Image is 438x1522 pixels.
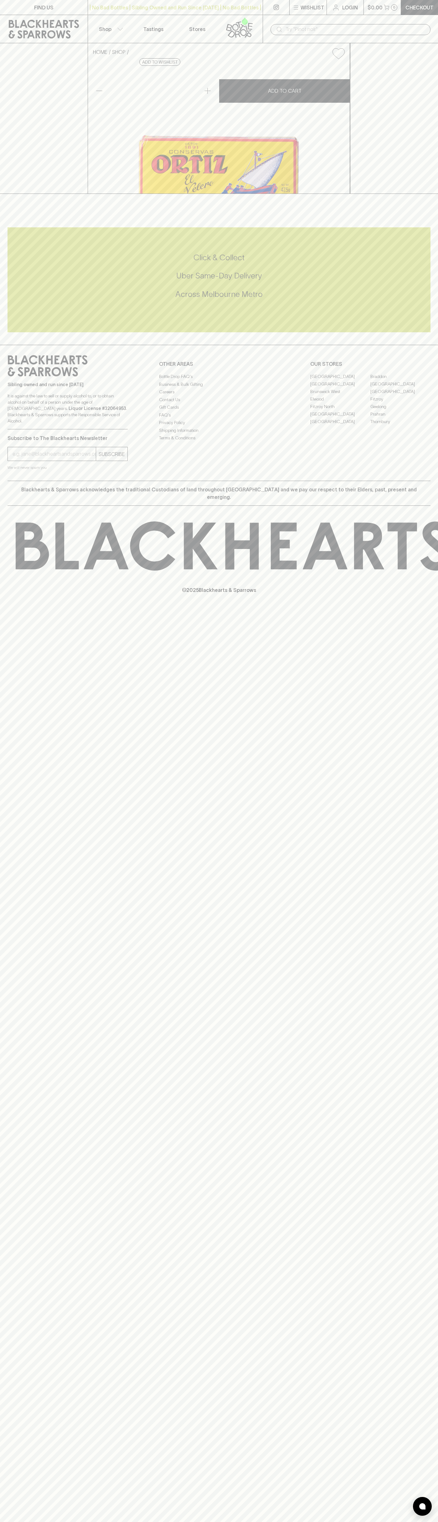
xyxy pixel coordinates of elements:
[310,388,370,395] a: Brunswick West
[175,15,219,43] a: Stores
[69,406,126,411] strong: Liquor License #32064953
[159,380,279,388] a: Business & Bulk Gifting
[34,4,54,11] p: FIND US
[370,418,430,425] a: Thornbury
[8,434,128,442] p: Subscribe to The Blackhearts Newsletter
[131,15,175,43] a: Tastings
[330,46,347,62] button: Add to wishlist
[112,49,126,55] a: SHOP
[93,49,107,55] a: HOME
[310,403,370,410] a: Fitzroy North
[159,360,279,368] p: OTHER AREAS
[88,15,132,43] button: Shop
[310,395,370,403] a: Elwood
[159,419,279,427] a: Privacy Policy
[370,395,430,403] a: Fitzroy
[419,1503,425,1509] img: bubble-icon
[159,434,279,442] a: Terms & Conditions
[286,24,425,34] input: Try "Pinot noir"
[310,380,370,388] a: [GEOGRAPHIC_DATA]
[12,486,426,501] p: Blackhearts & Sparrows acknowledges the traditional Custodians of land throughout [GEOGRAPHIC_DAT...
[8,252,430,263] h5: Click & Collect
[159,411,279,419] a: FAQ's
[219,79,350,103] button: ADD TO CART
[13,449,96,459] input: e.g. jane@blackheartsandsparrows.com.au
[8,289,430,299] h5: Across Melbourne Metro
[370,388,430,395] a: [GEOGRAPHIC_DATA]
[96,447,127,461] button: SUBSCRIBE
[8,464,128,471] p: We will never spam you
[370,380,430,388] a: [GEOGRAPHIC_DATA]
[8,381,128,388] p: Sibling owned and run since [DATE]
[159,427,279,434] a: Shipping Information
[370,373,430,380] a: Braddon
[88,64,350,194] img: 43825.png
[159,396,279,403] a: Contact Us
[159,404,279,411] a: Gift Cards
[99,25,111,33] p: Shop
[159,388,279,396] a: Careers
[342,4,358,11] p: Login
[143,25,163,33] p: Tastings
[139,58,180,66] button: Add to wishlist
[159,373,279,380] a: Bottle Drop FAQ's
[189,25,205,33] p: Stores
[368,4,383,11] p: $0.00
[8,393,128,424] p: It is against the law to sell or supply alcohol to, or to obtain alcohol on behalf of a person un...
[8,227,430,332] div: Call to action block
[99,450,125,458] p: SUBSCRIBE
[310,373,370,380] a: [GEOGRAPHIC_DATA]
[310,418,370,425] a: [GEOGRAPHIC_DATA]
[310,410,370,418] a: [GEOGRAPHIC_DATA]
[268,87,301,95] p: ADD TO CART
[370,403,430,410] a: Geelong
[8,271,430,281] h5: Uber Same-Day Delivery
[370,410,430,418] a: Prahran
[393,6,395,9] p: 0
[310,360,430,368] p: OUR STORES
[405,4,434,11] p: Checkout
[301,4,324,11] p: Wishlist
